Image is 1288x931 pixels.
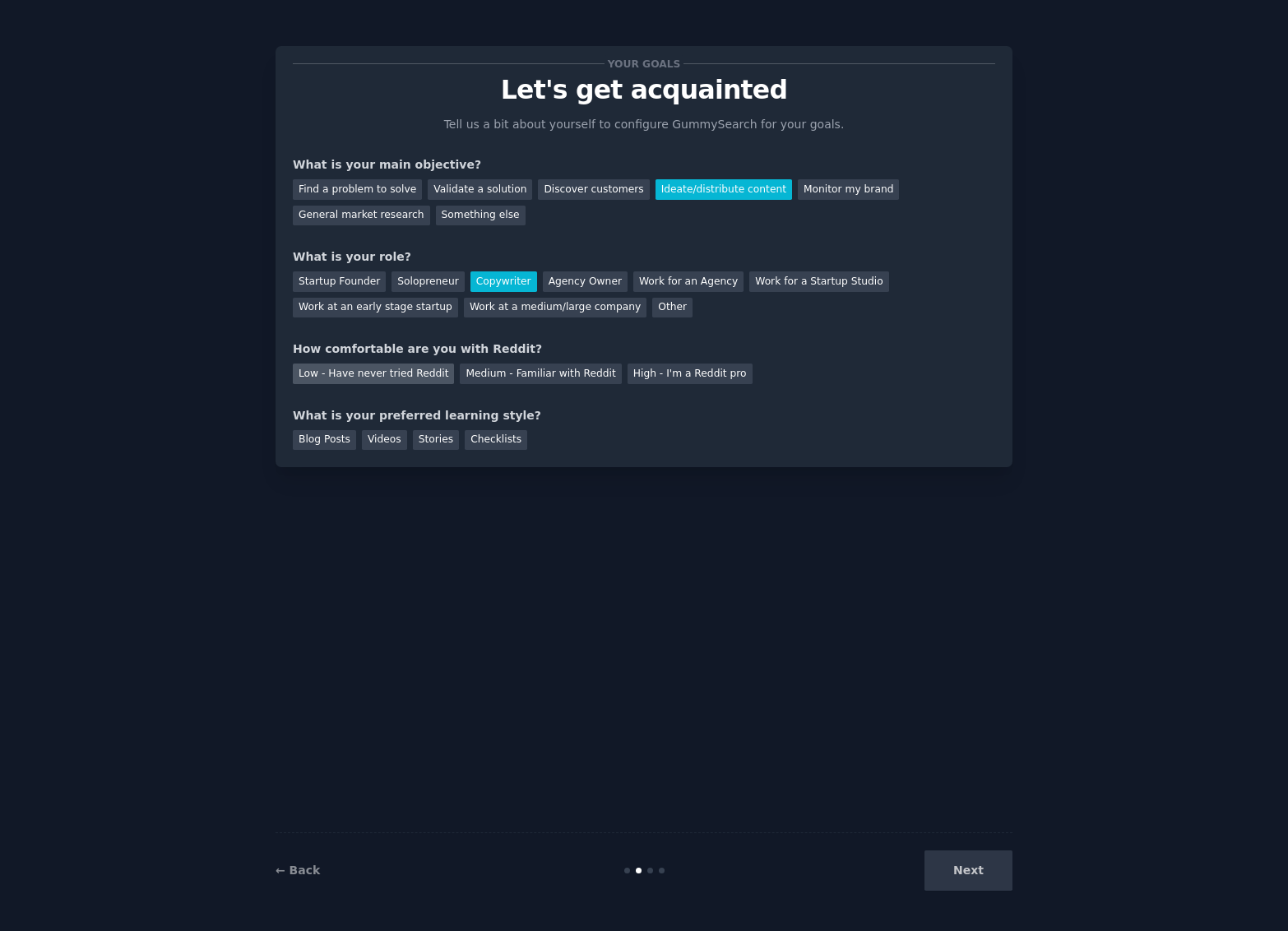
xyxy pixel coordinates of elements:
[293,271,386,292] div: Startup Founder
[543,271,628,292] div: Agency Owner
[293,298,458,318] div: Work at an early stage startup
[362,430,407,451] div: Videos
[413,430,459,451] div: Stories
[628,364,753,384] div: High - I'm a Reddit pro
[293,430,356,451] div: Blog Posts
[436,206,526,226] div: Something else
[293,364,454,384] div: Low - Have never tried Reddit
[293,407,995,424] div: What is your preferred learning style?
[293,76,995,104] p: Let's get acquainted
[605,55,683,72] span: Your goals
[293,156,995,174] div: What is your main objective?
[428,179,532,200] div: Validate a solution
[798,179,899,200] div: Monitor my brand
[656,179,792,200] div: Ideate/distribute content
[437,116,851,133] p: Tell us a bit about yourself to configure GummySearch for your goals.
[460,364,621,384] div: Medium - Familiar with Reddit
[276,864,320,877] a: ← Back
[293,179,422,200] div: Find a problem to solve
[538,179,649,200] div: Discover customers
[633,271,744,292] div: Work for an Agency
[293,206,430,226] div: General market research
[652,298,693,318] div: Other
[465,430,527,451] div: Checklists
[470,271,537,292] div: Copywriter
[749,271,888,292] div: Work for a Startup Studio
[293,248,995,266] div: What is your role?
[293,340,995,358] div: How comfortable are you with Reddit?
[391,271,464,292] div: Solopreneur
[464,298,646,318] div: Work at a medium/large company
